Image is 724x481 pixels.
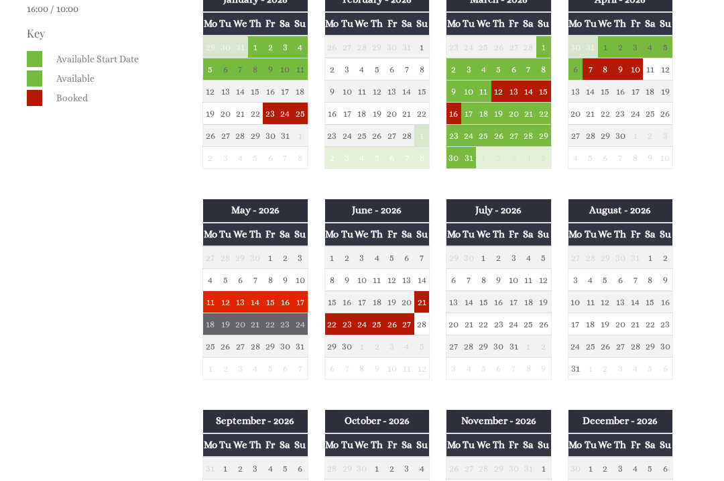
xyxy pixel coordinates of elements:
td: 25 [476,36,491,58]
td: 21 [583,103,597,125]
td: 9 [339,269,354,291]
td: 10 [461,81,476,103]
th: Sa [278,223,292,246]
td: 7 [613,147,627,169]
p: 16:00 / 10:00 [27,3,178,14]
td: 1 [324,246,339,269]
td: 4 [643,36,658,58]
td: 7 [400,58,414,81]
th: Su [658,12,672,36]
td: 30 [461,246,476,269]
td: 8 [414,58,429,81]
td: 4 [293,36,308,58]
td: 10 [278,58,292,81]
td: 18 [355,103,369,125]
td: 8 [414,147,429,169]
td: 10 [506,269,521,291]
th: Sa [521,223,536,246]
td: 7 [278,147,292,169]
td: 22 [536,103,551,125]
td: 15 [248,81,263,103]
td: 10 [293,269,308,291]
th: Th [369,223,384,246]
th: Sa [521,12,536,36]
td: 2 [339,246,354,269]
td: 8 [324,269,339,291]
th: We [355,12,369,36]
td: 22 [248,103,263,125]
td: 12 [218,291,233,313]
td: 30 [384,36,399,58]
td: 26 [658,103,672,125]
td: 9 [446,81,461,103]
td: 11 [203,291,218,313]
td: 23 [263,103,278,125]
th: Tu [583,12,597,36]
td: 12 [203,81,218,103]
th: Fr [627,223,642,246]
td: 7 [233,58,247,81]
td: 25 [293,103,308,125]
td: 8 [248,58,263,81]
th: Mo [446,12,461,36]
td: 20 [384,103,399,125]
td: 3 [339,58,354,81]
td: 16 [278,291,292,313]
td: 11 [521,269,536,291]
td: 29 [369,36,384,58]
td: 15 [263,291,278,313]
td: 21 [233,103,247,125]
td: 10 [627,58,642,81]
td: 17 [461,103,476,125]
td: 16 [446,103,461,125]
th: Sa [278,12,292,36]
td: 31 [461,147,476,169]
td: 2 [658,246,672,269]
td: 3 [506,246,521,269]
th: We [233,12,247,36]
td: 17 [339,103,354,125]
h3: Key [27,25,178,40]
td: 10 [339,81,354,103]
th: Tu [339,12,354,36]
td: 29 [536,125,551,147]
td: 1 [248,36,263,58]
td: 24 [461,125,476,147]
td: 6 [263,147,278,169]
th: Th [613,12,627,36]
td: 16 [613,81,627,103]
td: 3 [218,147,233,169]
td: 6 [446,269,461,291]
dd: Available [54,70,175,87]
td: 27 [568,125,583,147]
td: 29 [203,36,218,58]
td: 25 [643,103,658,125]
th: Su [293,12,308,36]
td: 30 [248,246,263,269]
td: 4 [203,269,218,291]
td: 8 [643,269,658,291]
td: 28 [233,125,247,147]
td: 27 [218,125,233,147]
th: May - 2026 [203,199,308,222]
td: 3 [339,147,354,169]
td: 10 [355,269,369,291]
td: 28 [521,125,536,147]
td: 2 [263,36,278,58]
th: Mo [203,223,218,246]
td: 30 [613,246,627,269]
td: 14 [248,291,263,313]
th: Tu [583,223,597,246]
td: 28 [583,246,597,269]
td: 23 [446,36,461,58]
td: 18 [293,81,308,103]
td: 27 [203,246,218,269]
td: 4 [369,246,384,269]
td: 5 [369,147,384,169]
th: Tu [461,12,476,36]
td: 3 [461,58,476,81]
td: 13 [400,269,414,291]
td: 24 [339,125,354,147]
td: 29 [248,125,263,147]
th: Tu [339,223,354,246]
